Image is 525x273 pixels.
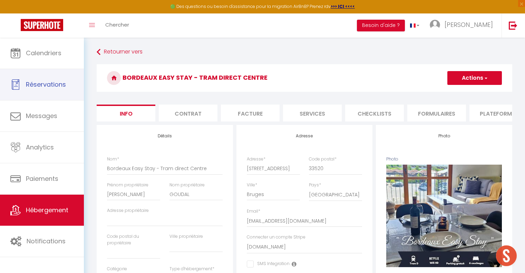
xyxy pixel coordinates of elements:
label: Ville propriétaire [169,233,203,240]
label: Adresse propriétaire [107,207,149,214]
h4: Adresse [247,134,362,138]
span: Chercher [105,21,129,28]
button: Besoin d'aide ? [357,20,405,31]
a: ... [PERSON_NAME] [425,13,502,38]
label: Connecter un compte Stripe [247,234,305,241]
div: Ouvrir le chat [496,245,517,266]
li: Checklists [345,105,404,121]
a: >>> ICI <<<< [331,3,355,9]
a: Retourner vers [97,46,512,58]
img: logout [509,21,517,30]
span: [PERSON_NAME] [445,20,493,29]
li: Facture [221,105,280,121]
span: Paiements [26,174,58,183]
span: Notifications [27,237,66,245]
label: Ville [247,182,257,188]
label: Nom propriétaire [169,182,205,188]
li: Services [283,105,342,121]
img: ... [430,20,440,30]
span: Réservations [26,80,66,89]
label: Code postal [309,156,337,163]
span: Messages [26,111,57,120]
h4: Photo [386,134,502,138]
img: Super Booking [21,19,63,31]
label: Prénom propriétaire [107,182,148,188]
li: Formulaires [407,105,466,121]
label: Pays [309,182,321,188]
h4: Détails [107,134,223,138]
h3: Bordeaux Easy Stay - Tram direct Centre [97,64,512,92]
span: Hébergement [26,206,68,214]
a: Chercher [100,13,134,38]
button: Actions [447,71,502,85]
label: Adresse [247,156,265,163]
li: Info [97,105,155,121]
li: Contrat [159,105,217,121]
label: Photo [386,156,398,163]
label: Email [247,208,260,215]
span: Calendriers [26,49,61,57]
span: Analytics [26,143,54,152]
label: Code postal du propriétaire [107,233,160,246]
label: Nom [107,156,119,163]
label: Type d'hébergement [169,266,214,272]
